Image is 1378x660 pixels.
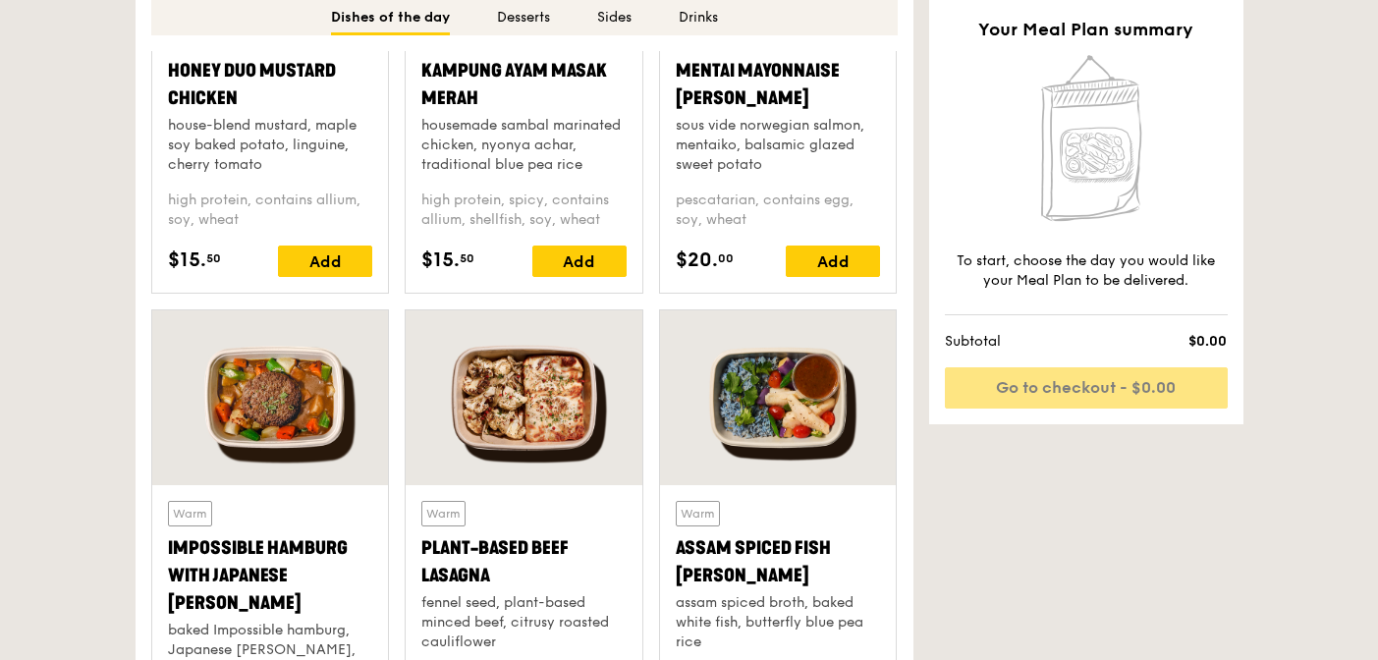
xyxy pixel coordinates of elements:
span: $15. [168,246,206,275]
span: $15. [421,246,460,275]
div: Add [786,246,880,277]
div: Add [278,246,372,277]
div: pescatarian, contains egg, soy, wheat [676,191,881,230]
span: $0.00 [1114,332,1227,352]
div: Add [532,246,627,277]
div: Plant-Based Beef Lasagna [421,534,627,589]
div: Warm [676,501,720,526]
div: Kampung Ayam Masak Merah [421,57,627,112]
div: Impossible Hamburg with Japanese [PERSON_NAME] [168,534,373,617]
div: house-blend mustard, maple soy baked potato, linguine, cherry tomato [168,116,373,175]
div: Warm [168,501,212,526]
span: $20. [676,246,718,275]
div: Mentai Mayonnaise [PERSON_NAME] [676,57,881,112]
div: Assam Spiced Fish [PERSON_NAME] [676,534,881,589]
div: sous vide norwegian salmon, mentaiko, balsamic glazed sweet potato [676,116,881,175]
div: high protein, spicy, contains allium, shellfish, soy, wheat [421,191,627,230]
a: Go to checkout - $0.00 [945,367,1228,409]
div: fennel seed, plant-based minced beef, citrusy roasted cauliflower [421,593,627,652]
div: Honey Duo Mustard Chicken [168,57,373,112]
div: assam spiced broth, baked white fish, butterfly blue pea rice [676,593,881,652]
span: 50 [206,250,221,266]
img: Home delivery [1028,51,1144,228]
span: 00 [718,250,734,266]
span: 50 [460,250,474,266]
h2: Your Meal Plan summary [945,16,1228,43]
span: Subtotal [945,332,1115,352]
div: Warm [421,501,466,526]
div: To start, choose the day you would like your Meal Plan to be delivered. [945,251,1228,291]
div: high protein, contains allium, soy, wheat [168,191,373,230]
div: housemade sambal marinated chicken, nyonya achar, traditional blue pea rice [421,116,627,175]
